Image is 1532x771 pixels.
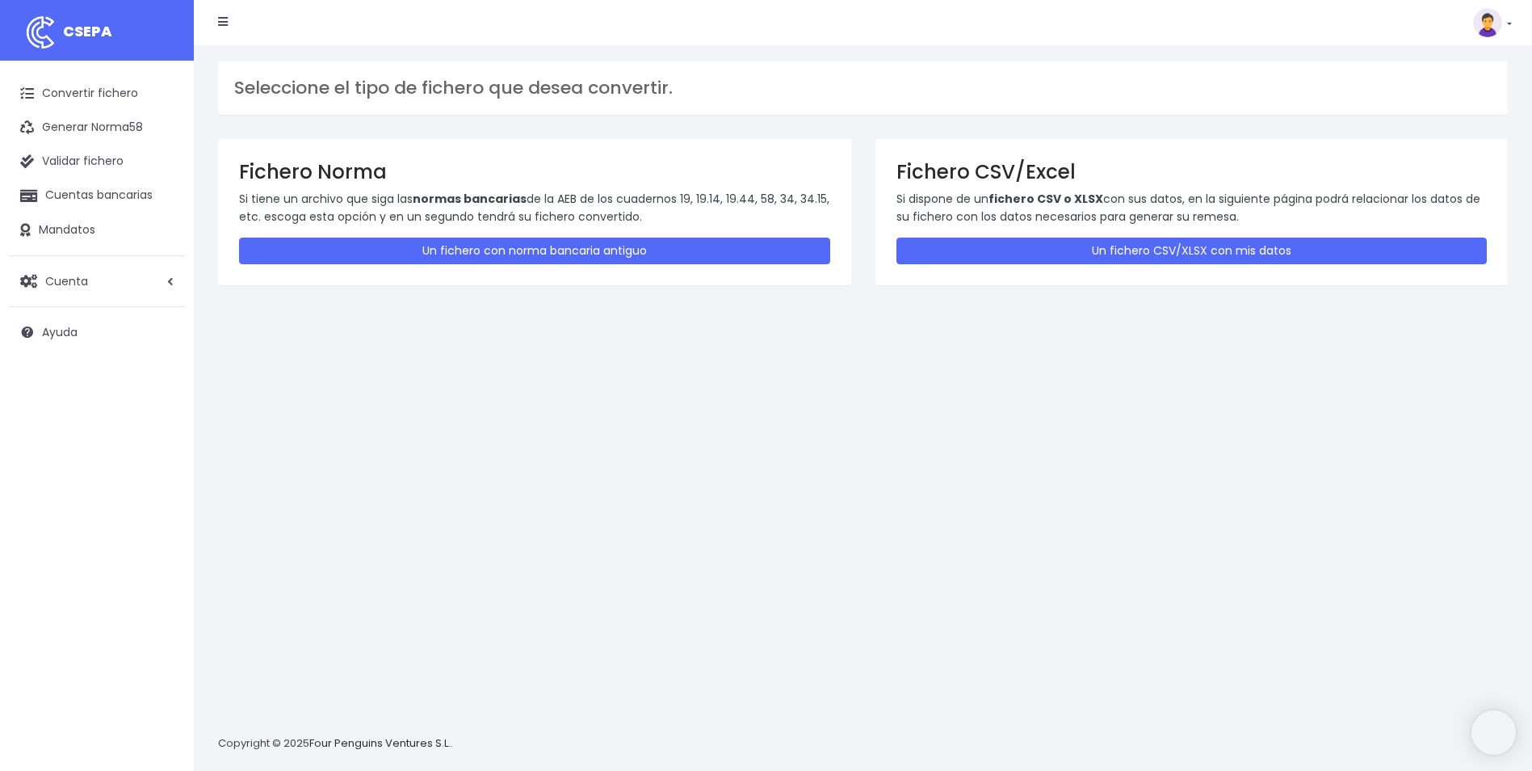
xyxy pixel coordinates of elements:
p: Si tiene un archivo que siga las de la AEB de los cuadernos 19, 19.14, 19.44, 58, 34, 34.15, etc.... [239,190,830,226]
span: Cuenta [45,272,88,289]
a: Validar fichero [8,145,186,179]
strong: fichero CSV o XLSX [988,191,1103,207]
a: Four Penguins Ventures S.L. [309,735,451,751]
p: Copyright © 2025 . [218,735,453,752]
a: Convertir fichero [8,77,186,111]
a: Generar Norma58 [8,111,186,145]
a: Ayuda [8,315,186,349]
p: Si dispone de un con sus datos, en la siguiente página podrá relacionar los datos de su fichero c... [896,190,1488,226]
img: logo [20,12,61,53]
img: profile [1473,8,1502,37]
a: Un fichero con norma bancaria antiguo [239,238,830,264]
a: Un fichero CSV/XLSX con mis datos [896,238,1488,264]
span: Ayuda [42,324,78,340]
a: Mandatos [8,213,186,247]
h3: Seleccione el tipo de fichero que desea convertir. [234,78,1492,99]
a: Cuenta [8,264,186,298]
h3: Fichero Norma [239,160,830,183]
a: Cuentas bancarias [8,179,186,213]
strong: normas bancarias [413,191,527,207]
h3: Fichero CSV/Excel [896,160,1488,183]
span: CSEPA [63,21,112,41]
